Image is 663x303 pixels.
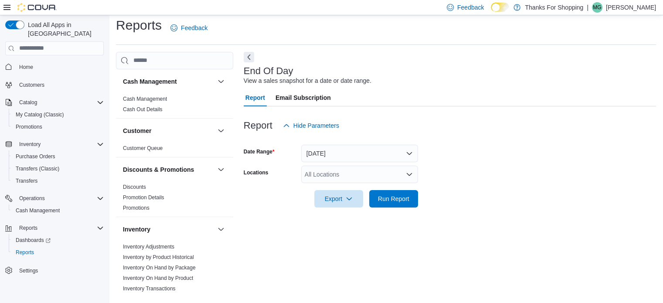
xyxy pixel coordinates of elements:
[5,57,104,300] nav: Complex example
[123,254,194,260] a: Inventory by Product Historical
[369,190,418,208] button: Run Report
[123,204,150,211] span: Promotions
[19,82,44,89] span: Customers
[9,109,107,121] button: My Catalog (Classic)
[16,139,104,150] span: Inventory
[12,122,104,132] span: Promotions
[12,109,68,120] a: My Catalog (Classic)
[19,267,38,274] span: Settings
[123,205,150,211] a: Promotions
[24,20,104,38] span: Load All Apps in [GEOGRAPHIC_DATA]
[593,2,601,13] span: MG
[279,117,343,134] button: Hide Parameters
[123,77,214,86] button: Cash Management
[116,17,162,34] h1: Reports
[16,61,104,72] span: Home
[116,143,233,157] div: Customer
[2,96,107,109] button: Catalog
[606,2,656,13] p: [PERSON_NAME]
[587,2,588,13] p: |
[19,99,37,106] span: Catalog
[2,61,107,73] button: Home
[16,265,104,276] span: Settings
[16,266,41,276] a: Settings
[320,190,358,208] span: Export
[116,182,233,217] div: Discounts & Promotions
[16,123,42,130] span: Promotions
[16,97,104,108] span: Catalog
[123,194,164,201] span: Promotion Details
[12,247,37,258] a: Reports
[2,78,107,91] button: Customers
[16,79,104,90] span: Customers
[216,164,226,175] button: Discounts & Promotions
[123,95,167,102] span: Cash Management
[116,94,233,118] div: Cash Management
[457,3,484,12] span: Feedback
[123,126,214,135] button: Customer
[406,171,413,178] button: Open list of options
[12,122,46,132] a: Promotions
[16,139,44,150] button: Inventory
[123,96,167,102] a: Cash Management
[123,145,163,151] a: Customer Queue
[491,3,509,12] input: Dark Mode
[9,163,107,175] button: Transfers (Classic)
[123,264,196,271] span: Inventory On Hand by Package
[19,141,41,148] span: Inventory
[12,151,59,162] a: Purchase Orders
[12,163,63,174] a: Transfers (Classic)
[9,175,107,187] button: Transfers
[123,184,146,190] a: Discounts
[12,163,104,174] span: Transfers (Classic)
[123,225,150,234] h3: Inventory
[244,76,371,85] div: View a sales snapshot for a date or date range.
[216,126,226,136] button: Customer
[314,190,363,208] button: Export
[123,77,177,86] h3: Cash Management
[17,3,57,12] img: Cova
[123,265,196,271] a: Inventory On Hand by Package
[16,165,59,172] span: Transfers (Classic)
[301,145,418,162] button: [DATE]
[123,275,193,281] a: Inventory On Hand by Product
[2,264,107,276] button: Settings
[12,235,104,245] span: Dashboards
[216,224,226,235] button: Inventory
[12,109,104,120] span: My Catalog (Classic)
[167,19,211,37] a: Feedback
[123,184,146,191] span: Discounts
[592,2,602,13] div: Mac Gillis
[9,246,107,259] button: Reports
[378,194,409,203] span: Run Report
[9,121,107,133] button: Promotions
[216,76,226,87] button: Cash Management
[123,106,163,112] a: Cash Out Details
[181,24,207,32] span: Feedback
[16,177,37,184] span: Transfers
[12,151,104,162] span: Purchase Orders
[16,193,104,204] span: Operations
[16,207,60,214] span: Cash Management
[123,286,176,292] a: Inventory Transactions
[16,223,104,233] span: Reports
[16,193,48,204] button: Operations
[123,244,174,250] a: Inventory Adjustments
[2,222,107,234] button: Reports
[16,237,51,244] span: Dashboards
[16,249,34,256] span: Reports
[16,111,64,118] span: My Catalog (Classic)
[12,176,104,186] span: Transfers
[9,234,107,246] a: Dashboards
[9,150,107,163] button: Purchase Orders
[244,148,275,155] label: Date Range
[19,225,37,232] span: Reports
[123,296,161,303] span: Package Details
[9,204,107,217] button: Cash Management
[12,205,104,216] span: Cash Management
[123,145,163,152] span: Customer Queue
[123,126,151,135] h3: Customer
[19,195,45,202] span: Operations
